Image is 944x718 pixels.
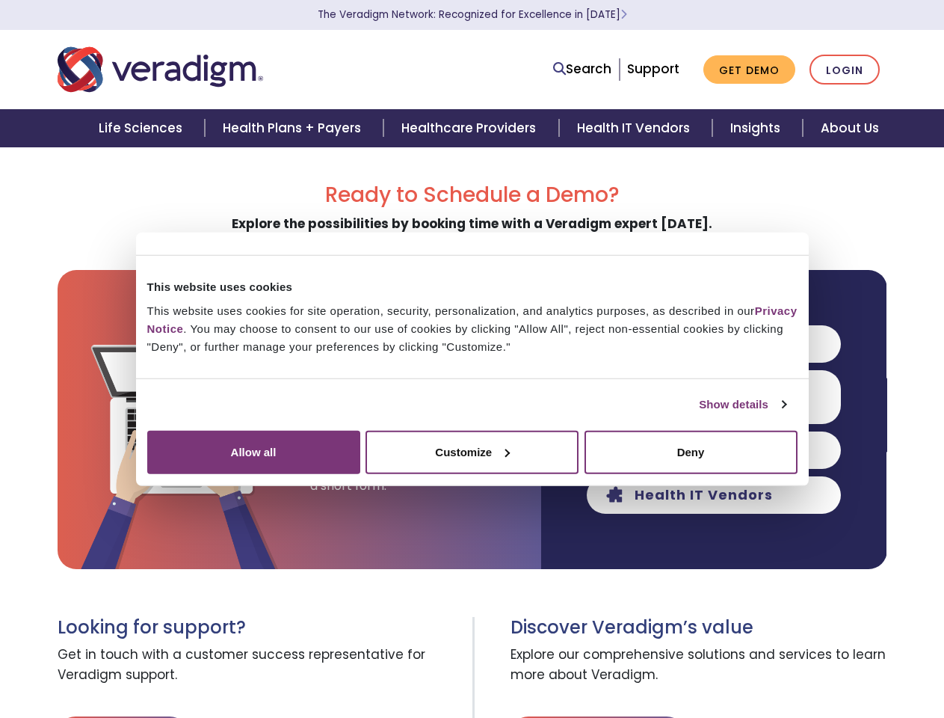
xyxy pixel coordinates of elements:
a: Support [627,60,679,78]
a: Healthcare Providers [383,109,558,147]
a: Get Demo [703,55,795,85]
a: Health Plans + Payers [205,109,383,147]
button: Customize [365,430,579,473]
div: This website uses cookies [147,278,798,296]
a: Insights [712,109,803,147]
h2: Ready to Schedule a Demo? [58,182,887,208]
span: Explore our comprehensive solutions and services to learn more about Veradigm. [510,639,887,693]
a: Search [553,59,611,79]
a: Health IT Vendors [559,109,712,147]
button: Deny [584,430,798,473]
a: Login [809,55,880,85]
a: Show details [699,396,786,414]
img: Veradigm logo [58,45,263,94]
a: The Veradigm Network: Recognized for Excellence in [DATE]Learn More [318,7,627,22]
a: Privacy Notice [147,304,798,334]
span: Learn More [620,7,627,22]
h3: Discover Veradigm’s value [510,617,887,639]
a: Life Sciences [81,109,205,147]
span: Get in touch with a customer success representative for Veradigm support. [58,639,461,693]
div: This website uses cookies for site operation, security, personalization, and analytics purposes, ... [147,301,798,355]
strong: Explore the possibilities by booking time with a Veradigm expert [DATE]. [232,215,712,233]
a: About Us [803,109,897,147]
h3: Looking for support? [58,617,461,639]
button: Allow all [147,430,360,473]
